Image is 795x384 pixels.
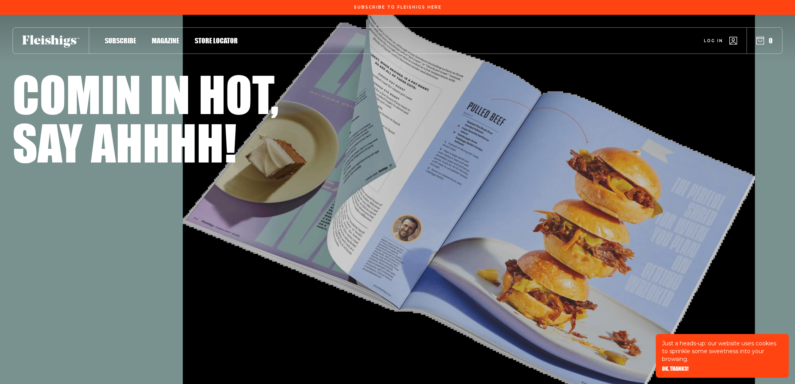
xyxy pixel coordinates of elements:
a: Subscribe [105,35,136,46]
h1: Comin in hot, [13,70,279,118]
a: Log in [704,37,737,45]
span: Magazine [152,36,179,45]
button: OK, THANKS! [662,366,689,371]
a: Magazine [152,35,179,46]
h1: Say ahhhh! [13,118,237,166]
button: 0 [756,36,773,45]
span: Subscribe To Fleishigs Here [354,5,441,10]
a: Subscribe To Fleishigs Here [352,5,443,9]
a: Store locator [195,35,238,46]
span: Log in [704,38,723,44]
p: Just a heads-up: our website uses cookies to sprinkle some sweetness into your browsing. [662,339,782,363]
span: Subscribe [105,36,136,45]
span: Store locator [195,36,238,45]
